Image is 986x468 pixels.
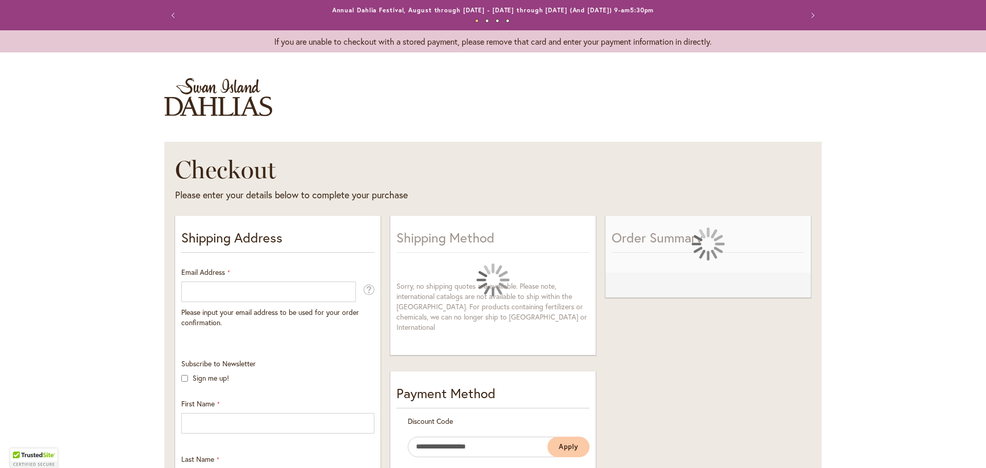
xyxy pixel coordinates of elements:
button: 4 of 4 [506,19,509,23]
button: Apply [547,437,590,457]
div: Payment Method [396,384,590,408]
p: If you are unable to checkout with a stored payment, please remove that card and enter your payme... [164,35,822,47]
h1: Checkout [175,154,627,185]
iframe: Launch Accessibility Center [8,432,36,460]
span: Please input your email address to be used for your order confirmation. [181,307,359,327]
button: Previous [164,5,185,26]
span: First Name [181,399,215,408]
button: 3 of 4 [496,19,499,23]
button: 2 of 4 [485,19,489,23]
img: Loading... [477,264,509,296]
div: Please enter your details below to complete your purchase [175,189,627,202]
a: store logo [164,78,272,116]
img: Loading... [692,228,725,260]
span: Last Name [181,454,214,464]
span: Subscribe to Newsletter [181,359,256,368]
span: Apply [559,442,578,451]
a: Annual Dahlia Festival, August through [DATE] - [DATE] through [DATE] (And [DATE]) 9-am5:30pm [332,6,654,14]
button: 1 of 4 [475,19,479,23]
label: Sign me up! [193,373,229,383]
p: Shipping Address [181,228,374,253]
span: Discount Code [408,416,453,426]
button: Next [801,5,822,26]
span: Email Address [181,267,225,277]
